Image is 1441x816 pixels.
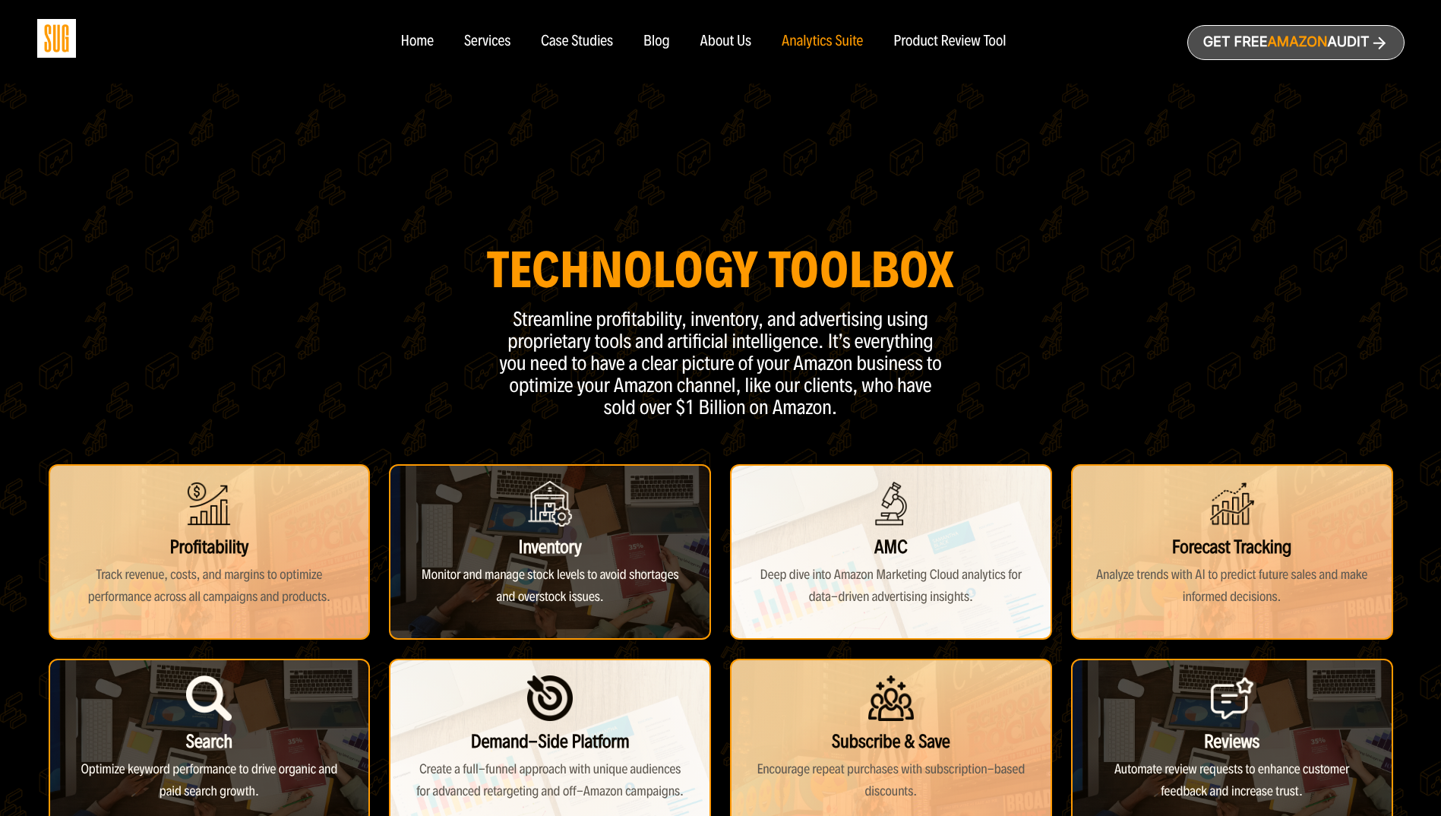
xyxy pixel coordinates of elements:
a: About Us [700,33,752,50]
span: Amazon [1267,34,1327,50]
p: Streamline profitability, inventory, and advertising using proprietary tools and artificial intel... [493,308,949,419]
a: Blog [643,33,670,50]
a: Case Studies [541,33,613,50]
a: Product Review Tool [893,33,1006,50]
img: Sug [37,19,76,58]
a: Get freeAmazonAudit [1187,25,1405,60]
a: Home [400,33,433,50]
strong: Technology Toolbox [487,239,955,301]
a: Services [464,33,510,50]
a: Analytics Suite [782,33,863,50]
